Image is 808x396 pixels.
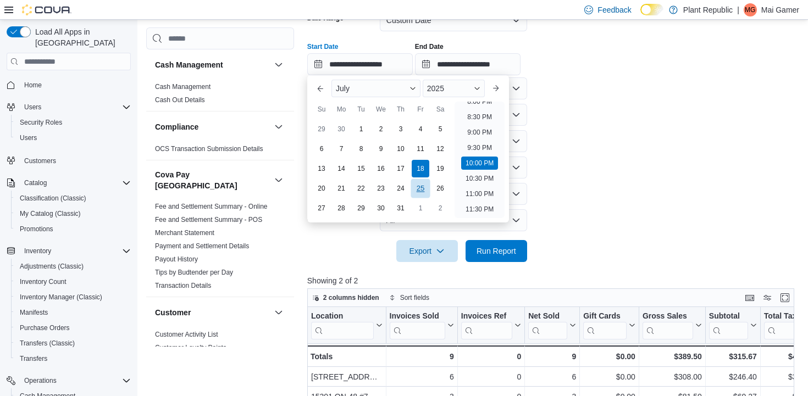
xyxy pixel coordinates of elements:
span: Operations [24,376,57,385]
a: My Catalog (Classic) [15,207,85,220]
a: Inventory Count [15,275,71,288]
span: Classification (Classic) [20,194,86,203]
div: Invoices Sold [389,311,445,339]
div: day-20 [313,180,330,197]
a: Merchant Statement [155,229,214,237]
input: Dark Mode [640,4,663,15]
div: Cash Management [146,80,294,111]
span: My Catalog (Classic) [20,209,81,218]
div: 0 [461,370,521,383]
button: Invoices Ref [461,311,521,339]
span: Purchase Orders [20,324,70,332]
div: Net Sold [528,311,567,322]
span: Cash Management [155,82,211,91]
span: Home [20,78,131,92]
span: Cash Out Details [155,96,205,104]
a: Inventory Manager (Classic) [15,291,107,304]
span: Catalog [20,176,131,189]
span: Users [20,101,131,114]
div: day-22 [352,180,370,197]
div: Fr [412,101,429,118]
button: Users [11,130,135,146]
button: Operations [20,374,61,387]
span: Dark Mode [640,15,641,16]
button: Cova Pay [GEOGRAPHIC_DATA] [155,169,270,191]
a: Security Roles [15,116,67,129]
span: Security Roles [15,116,131,129]
span: Promotions [20,225,53,233]
div: day-30 [333,120,350,138]
p: | [737,3,739,16]
span: Classification (Classic) [15,192,131,205]
div: 6 [528,370,576,383]
button: Location [311,311,383,339]
button: Open list of options [512,84,521,93]
button: Security Roles [11,115,135,130]
div: day-19 [431,160,449,177]
span: Home [24,81,42,90]
span: Inventory [20,244,131,258]
span: Export [403,240,451,262]
div: day-12 [431,140,449,158]
div: Subtotal [709,311,748,322]
span: Fee and Settlement Summary - POS [155,215,262,224]
button: Customer [155,307,270,318]
button: Classification (Classic) [11,191,135,206]
button: Sort fields [385,291,434,304]
button: Compliance [155,121,270,132]
button: Customer [272,306,285,319]
label: Start Date [307,42,339,51]
span: Payout History [155,255,198,264]
span: Tips by Budtender per Day [155,268,233,277]
a: OCS Transaction Submission Details [155,145,263,153]
span: My Catalog (Classic) [15,207,131,220]
span: Catalog [24,179,47,187]
button: Inventory Count [11,274,135,289]
span: Run Report [477,246,516,256]
div: $246.40 [709,370,757,383]
a: Tips by Budtender per Day [155,269,233,276]
span: 2 columns hidden [323,293,379,302]
span: MG [745,3,755,16]
div: Subtotal [709,311,748,339]
div: 6 [389,370,453,383]
span: Users [15,131,131,144]
ul: Time [455,102,505,218]
div: Totals [311,350,383,363]
p: Showing 2 of 2 [307,275,799,286]
button: Catalog [2,175,135,191]
div: Tu [352,101,370,118]
span: Operations [20,374,131,387]
div: We [372,101,390,118]
p: Mai Gamer [761,3,799,16]
button: Display options [761,291,774,304]
span: Purchase Orders [15,321,131,334]
a: Fee and Settlement Summary - Online [155,203,268,210]
button: Invoices Sold [389,311,453,339]
a: Manifests [15,306,52,319]
div: Button. Open the month selector. July is currently selected. [331,80,420,97]
div: day-24 [392,180,409,197]
button: Purchase Orders [11,320,135,336]
button: Cash Management [155,59,270,70]
div: Total Tax [764,311,803,322]
span: Inventory [24,247,51,255]
button: Next month [487,80,505,97]
div: day-28 [333,199,350,217]
a: Promotions [15,222,58,236]
div: day-25 [411,179,430,198]
div: day-8 [352,140,370,158]
div: [STREET_ADDRESS][PERSON_NAME] [311,370,383,383]
span: Customers [24,157,56,165]
div: day-18 [412,160,429,177]
button: Subtotal [709,311,757,339]
a: Transfers (Classic) [15,337,79,350]
input: Press the down key to open a popover containing a calendar. [415,53,521,75]
div: Invoices Ref [461,311,512,339]
div: day-15 [352,160,370,177]
button: Home [2,77,135,93]
a: Fee and Settlement Summary - POS [155,216,262,224]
